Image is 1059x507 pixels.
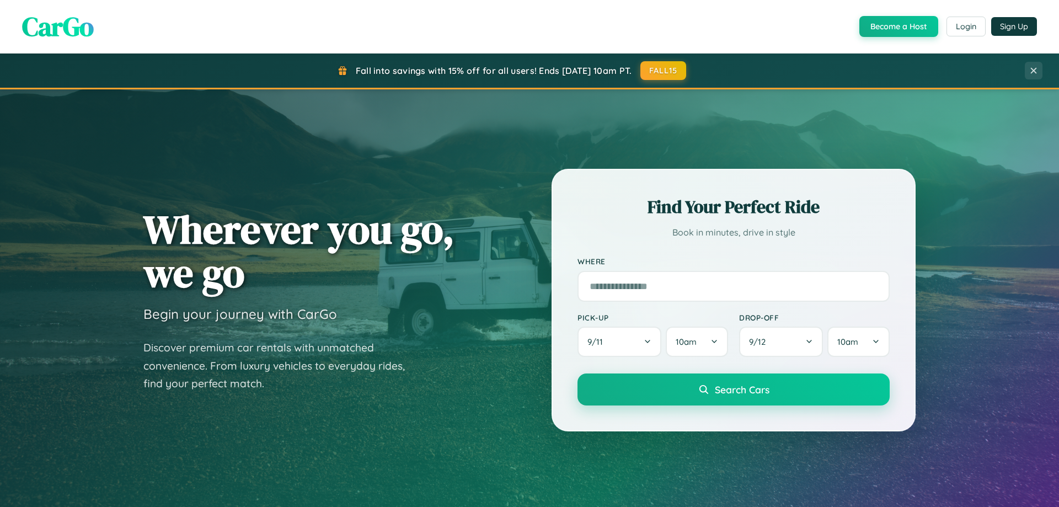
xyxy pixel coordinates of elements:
[827,327,890,357] button: 10am
[143,339,419,393] p: Discover premium car rentals with unmatched convenience. From luxury vehicles to everyday rides, ...
[577,225,890,241] p: Book in minutes, drive in style
[676,337,697,347] span: 10am
[577,313,728,322] label: Pick-up
[991,17,1037,36] button: Sign Up
[837,337,858,347] span: 10am
[640,61,687,80] button: FALL15
[356,65,632,76] span: Fall into savings with 15% off for all users! Ends [DATE] 10am PT.
[577,327,661,357] button: 9/11
[749,337,771,347] span: 9 / 12
[143,207,454,295] h1: Wherever you go, we go
[715,383,769,396] span: Search Cars
[739,327,823,357] button: 9/12
[143,306,337,322] h3: Begin your journey with CarGo
[739,313,890,322] label: Drop-off
[577,373,890,405] button: Search Cars
[577,257,890,266] label: Where
[22,8,94,45] span: CarGo
[587,337,608,347] span: 9 / 11
[946,17,986,36] button: Login
[666,327,728,357] button: 10am
[859,16,938,37] button: Become a Host
[577,195,890,219] h2: Find Your Perfect Ride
